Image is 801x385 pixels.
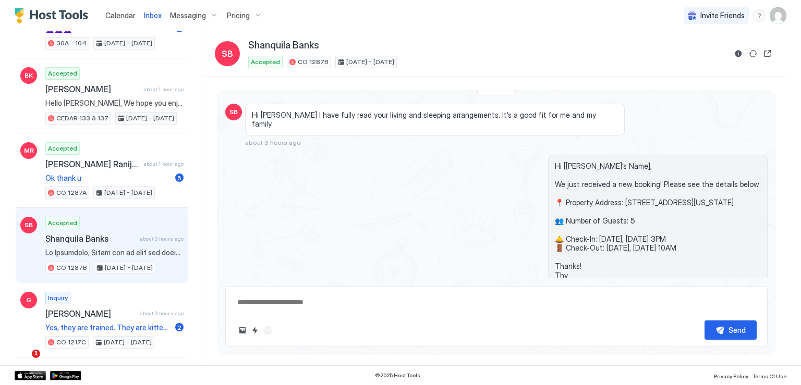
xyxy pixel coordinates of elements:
a: Privacy Policy [714,370,748,381]
span: Lo Ipsumdolo, Sitam con ad elit sed doeiusm temp inci utla et do 2887 Magnaal Enim Admin V Quisno... [45,248,184,257]
span: 1 [32,350,40,358]
span: Shanquila Banks [45,233,136,244]
a: Google Play Store [50,371,81,380]
span: CO 1287B [56,263,87,272]
span: Hi [[PERSON_NAME]’s Name], We just received a new booking! Please see the details below: 📍 Proper... [555,162,761,280]
span: BK [25,71,33,80]
button: Send [705,320,757,340]
button: Quick reply [249,324,261,337]
span: about 1 hour ago [143,160,184,167]
span: CO 1287A [56,188,87,197]
div: User profile [770,7,786,24]
span: about 3 hours ago [140,235,184,242]
span: Accepted [48,218,77,228]
span: [DATE] - [DATE] [105,263,153,272]
iframe: Intercom live chat [10,350,35,375]
span: Hello [PERSON_NAME], We hope you enjoyed your stay and want to make your checkout process as smoo... [45,98,184,108]
span: G [26,295,31,305]
button: Sync reservation [747,47,759,60]
span: Accepted [48,69,77,78]
span: about 1 hour ago [143,86,184,93]
span: MR [24,146,34,155]
span: Ok thank u [45,173,171,183]
div: menu [753,9,766,22]
span: Calendar [105,11,136,20]
span: SB [229,107,238,117]
a: App Store [15,371,46,380]
button: Upload image [236,324,249,337]
span: SB [222,47,233,60]
span: Terms Of Use [753,373,786,379]
span: 5 [177,174,181,182]
span: [PERSON_NAME] Ranijah [PERSON_NAME] [45,159,139,169]
span: CO 1217C [56,338,86,347]
span: CEDAR 133 & 137 [56,114,108,123]
span: [DATE] - [DATE] [346,57,394,67]
span: about 3 hours ago [140,310,184,317]
a: Inbox [144,10,162,21]
span: © 2025 Host Tools [375,372,420,379]
span: Messaging [170,11,206,20]
span: Accepted [251,57,280,67]
span: Hi [PERSON_NAME] I have fully read your living and sleeping arrangements. It’s a good fit for me ... [252,110,618,129]
div: Send [729,325,746,336]
a: Host Tools Logo [15,8,93,23]
span: Inbox [144,11,162,20]
span: CO 1287B [298,57,329,67]
span: 2 [177,324,181,331]
span: [DATE] - [DATE] [126,114,174,123]
span: Inquiry [48,293,68,303]
span: about 3 hours ago [245,139,301,146]
span: [PERSON_NAME] [45,308,136,319]
span: Privacy Policy [714,373,748,379]
span: Accepted [48,144,77,153]
span: [DATE] - [DATE] [104,338,152,347]
span: SB [25,220,33,230]
span: [PERSON_NAME] [45,84,139,94]
span: Yes, they are trained. They are kittens [DEMOGRAPHIC_DATA] now. They have been fixed and declawed... [45,323,171,332]
span: [DATE] - [DATE] [104,39,152,48]
span: [DATE] - [DATE] [104,188,152,197]
a: Calendar [105,10,136,21]
span: Invite Friends [700,11,745,20]
button: Open reservation [761,47,774,60]
a: Terms Of Use [753,370,786,381]
button: Reservation information [732,47,745,60]
span: Pricing [227,11,250,20]
span: 30A - 104 [56,39,87,48]
span: Shanquila Banks [248,40,319,52]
